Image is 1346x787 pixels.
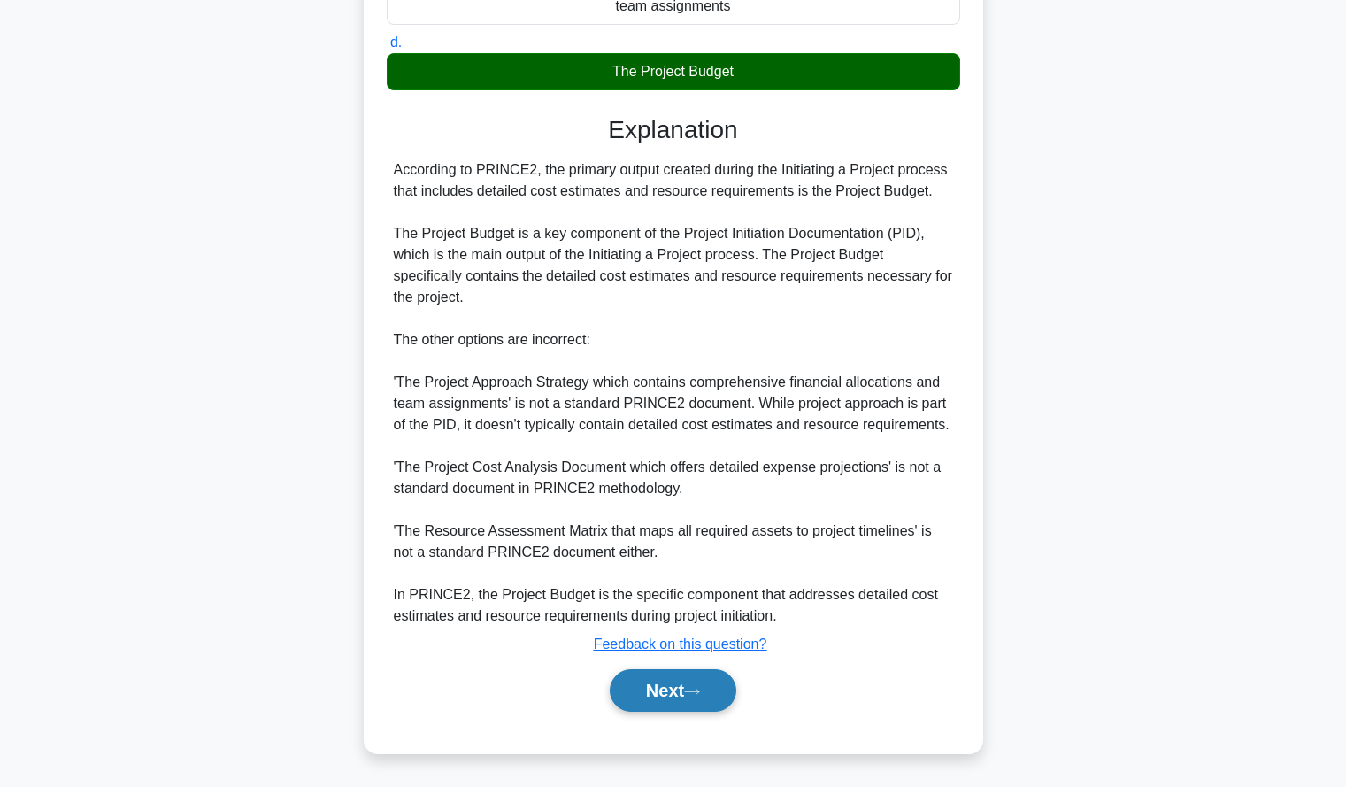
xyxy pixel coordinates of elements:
a: Feedback on this question? [594,637,767,652]
span: d. [390,35,402,50]
div: According to PRINCE2, the primary output created during the Initiating a Project process that inc... [394,159,953,627]
button: Next [610,669,736,712]
div: The Project Budget [387,53,960,90]
h3: Explanation [397,115,950,145]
